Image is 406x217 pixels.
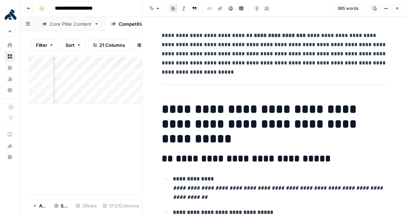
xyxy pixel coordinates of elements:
div: Core Pillar Content [50,20,91,27]
span: 985 words [338,5,358,12]
a: Core Pillar Content [36,17,105,31]
button: 985 words [335,4,368,13]
span: 21 Columns [99,42,125,49]
img: Kong Logo [4,8,17,21]
a: Competitive Content [105,17,179,31]
a: Usage [4,73,15,85]
a: Your Data [4,62,15,73]
span: Sort [65,42,75,49]
button: Add Row [29,200,50,211]
div: Competitive Content [119,20,165,27]
a: Browse [4,51,15,62]
a: Home [4,39,15,51]
button: Filter [31,39,58,51]
button: 21 Columns [88,39,130,51]
span: Filter [36,42,47,49]
div: 17/21 Columns [100,200,142,211]
a: Settings [4,85,15,96]
button: Sort [61,39,86,51]
button: Stop Runs [50,200,73,211]
div: What's new? [5,141,15,151]
button: Workspace: Kong [4,6,15,23]
button: What's new? [4,140,15,151]
button: Help + Support [4,151,15,163]
a: AirOps Academy [4,129,15,140]
span: Add Row [39,202,46,209]
span: Stop Runs [61,202,69,209]
div: 2 Rows [73,200,100,211]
